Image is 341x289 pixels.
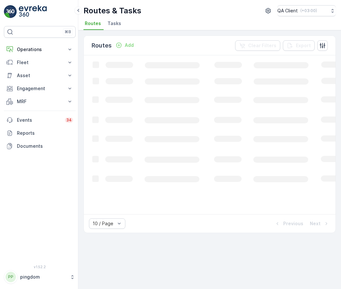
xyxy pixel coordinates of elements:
p: Routes & Tasks [83,6,141,16]
p: Routes [92,41,112,50]
button: PPpingdom [4,270,76,284]
p: Events [17,117,61,123]
button: Export [283,40,315,51]
p: Previous [283,220,303,227]
button: Previous [273,220,304,227]
button: QA Client(+03:00) [277,5,336,16]
p: Reports [17,130,73,136]
button: MRF [4,95,76,108]
span: Tasks [107,20,121,27]
img: logo [4,5,17,18]
p: pingdom [20,274,67,280]
span: Routes [85,20,101,27]
p: Fleet [17,59,63,66]
button: Add [113,41,136,49]
a: Documents [4,140,76,153]
p: Export [296,42,311,49]
p: Operations [17,46,63,53]
p: Clear Filters [248,42,276,49]
p: QA Client [277,7,298,14]
button: Next [309,220,330,227]
p: 34 [66,117,72,123]
img: logo_light-DOdMpM7g.png [19,5,47,18]
p: Documents [17,143,73,149]
span: v 1.52.2 [4,265,76,269]
p: ( +03:00 ) [300,8,317,13]
p: Asset [17,72,63,79]
p: Engagement [17,85,63,92]
button: Engagement [4,82,76,95]
p: Next [310,220,321,227]
p: MRF [17,98,63,105]
button: Fleet [4,56,76,69]
button: Operations [4,43,76,56]
a: Events34 [4,114,76,127]
p: Add [125,42,134,48]
a: Reports [4,127,76,140]
button: Asset [4,69,76,82]
p: ⌘B [65,29,71,34]
button: Clear Filters [235,40,280,51]
div: PP [6,272,16,282]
